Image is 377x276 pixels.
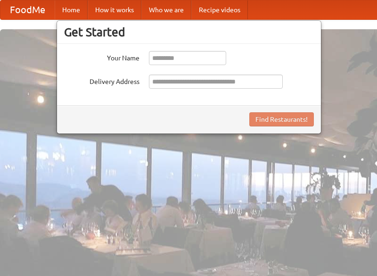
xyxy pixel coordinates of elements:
a: Recipe videos [191,0,248,19]
label: Your Name [64,51,139,63]
h3: Get Started [64,25,314,39]
a: How it works [88,0,141,19]
label: Delivery Address [64,75,139,86]
a: FoodMe [0,0,55,19]
a: Home [55,0,88,19]
button: Find Restaurants! [249,112,314,126]
a: Who we are [141,0,191,19]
